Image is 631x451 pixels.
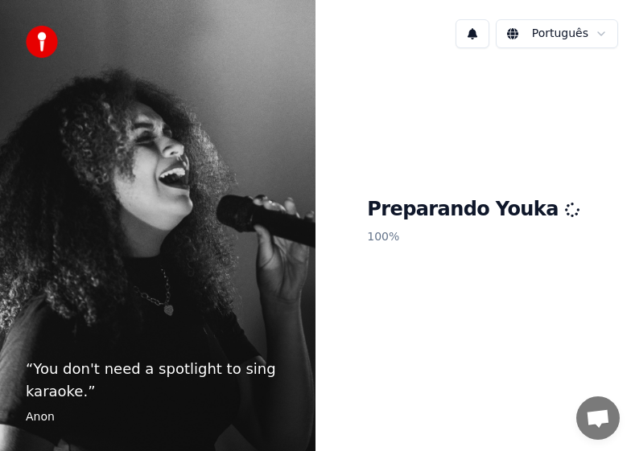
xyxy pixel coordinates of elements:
[26,409,290,425] footer: Anon
[367,223,579,252] p: 100 %
[367,197,579,223] h1: Preparando Youka
[26,26,58,58] img: youka
[26,358,290,403] p: “ You don't need a spotlight to sing karaoke. ”
[576,396,620,440] div: Bate-papo aberto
